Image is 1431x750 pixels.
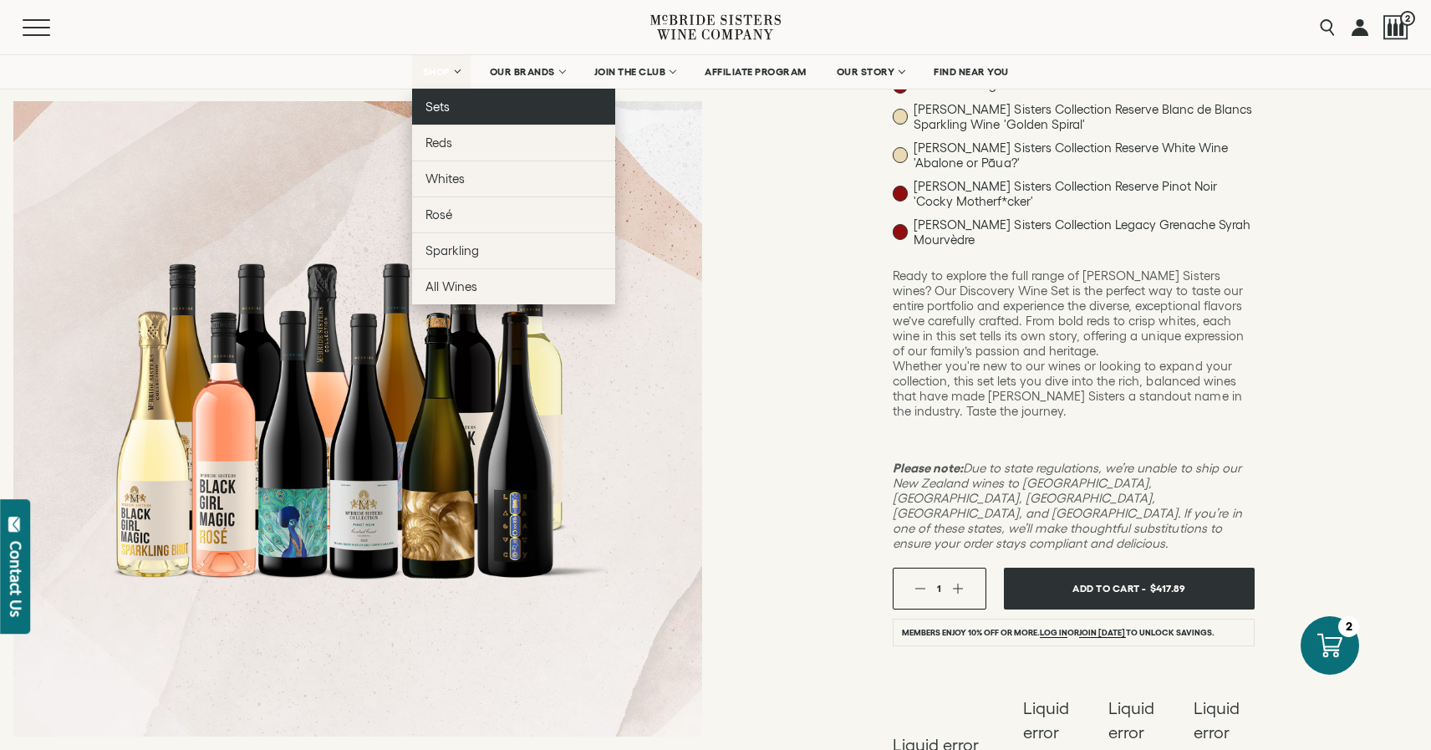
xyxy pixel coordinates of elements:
span: [PERSON_NAME] Sisters Collection Reserve Blanc de Blancs Sparkling Wine 'Golden Spiral' [914,102,1254,132]
span: [PERSON_NAME] Sisters Collection Reserve White Wine 'Abalone or Pāua?' [914,140,1254,171]
a: Sets [412,89,615,125]
button: Add To Cart - $417.89 [1004,568,1255,610]
a: All Wines [412,268,615,304]
a: Rosé [412,196,615,232]
a: Sparkling [412,232,615,268]
span: Add To Cart - [1072,576,1146,600]
a: AFFILIATE PROGRAM [694,55,817,89]
span: OUR BRANDS [490,66,555,78]
p: Ready to explore the full range of [PERSON_NAME] Sisters wines? Our Discovery Wine Set is the per... [893,268,1255,419]
button: Mobile Menu Trigger [23,19,83,36]
a: JOIN THE CLUB [583,55,686,89]
a: join [DATE] [1079,628,1125,638]
span: AFFILIATE PROGRAM [705,66,807,78]
span: Rosé [425,207,452,222]
span: 2 [1400,11,1415,26]
a: Reds [412,125,615,161]
span: 1 [937,583,941,594]
a: Log in [1040,628,1067,638]
a: OUR BRANDS [479,55,575,89]
a: FIND NEAR YOU [923,55,1020,89]
span: Sets [425,99,450,114]
strong: Please note: [893,461,963,475]
span: All Wines [425,279,477,293]
li: Members enjoy 10% off or more. or to unlock savings. [893,619,1255,646]
span: OUR STORY [837,66,895,78]
div: 2 [1338,616,1359,637]
div: Contact Us [8,541,24,617]
span: Sparkling [425,243,479,258]
a: Whites [412,161,615,196]
span: Whites [425,171,465,186]
a: SHOP [412,55,471,89]
span: JOIN THE CLUB [594,66,666,78]
span: Reds [425,135,452,150]
span: [PERSON_NAME] Sisters Collection Reserve Pinot Noir 'Cocky Motherf*cker' [914,179,1254,209]
a: OUR STORY [826,55,915,89]
span: [PERSON_NAME] Sisters Collection Legacy Grenache Syrah Mourvèdre [914,217,1254,247]
span: $417.89 [1150,576,1186,600]
span: SHOP [423,66,451,78]
span: FIND NEAR YOU [934,66,1009,78]
em: Due to state regulations, we’re unable to ship our New Zealand wines to [GEOGRAPHIC_DATA], [GEOGR... [893,461,1242,550]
